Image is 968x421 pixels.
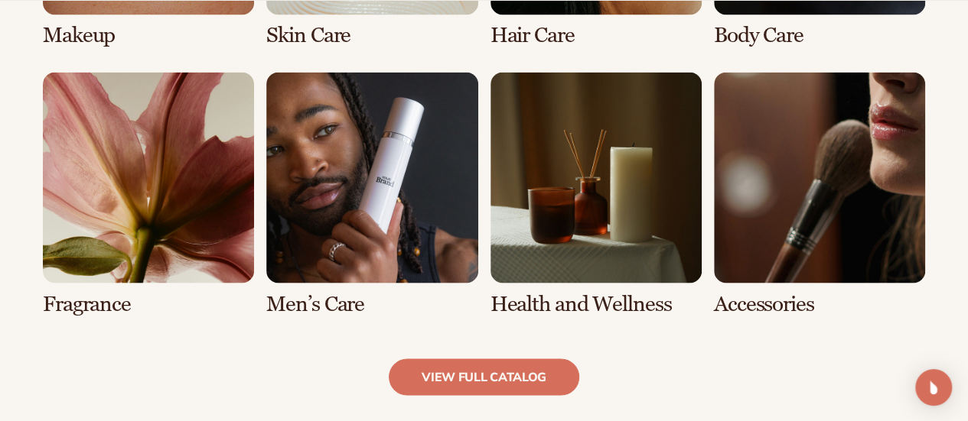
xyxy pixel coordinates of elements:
[43,24,254,47] h3: Makeup
[266,72,477,316] div: 6 / 8
[43,72,254,316] div: 5 / 8
[915,369,952,406] div: Open Intercom Messenger
[714,72,925,316] div: 8 / 8
[266,24,477,47] h3: Skin Care
[491,24,702,47] h3: Hair Care
[389,358,579,395] a: view full catalog
[714,24,925,47] h3: Body Care
[491,72,702,316] div: 7 / 8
